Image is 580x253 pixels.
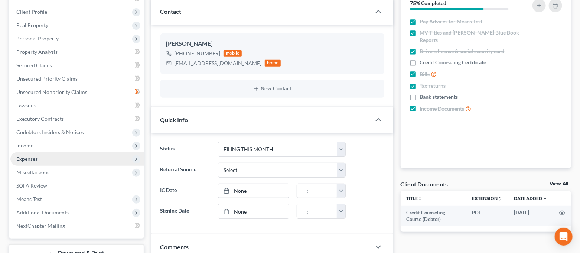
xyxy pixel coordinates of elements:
[175,59,262,67] div: [EMAIL_ADDRESS][DOMAIN_NAME]
[508,206,553,226] td: [DATE]
[160,8,182,15] span: Contact
[10,112,144,126] a: Executory Contracts
[16,169,49,175] span: Miscellaneous
[401,180,448,188] div: Client Documents
[472,195,502,201] a: Extensionunfold_more
[10,85,144,99] a: Unsecured Nonpriority Claims
[407,195,423,201] a: Titleunfold_more
[418,197,423,201] i: unfold_more
[10,179,144,192] a: SOFA Review
[157,142,215,157] label: Status
[420,29,522,44] span: MV-Titles and [PERSON_NAME] Blue Book Reports
[16,156,38,162] span: Expenses
[166,86,378,92] button: New Contact
[514,195,547,201] a: Date Added expand_more
[218,184,289,198] a: None
[166,39,378,48] div: [PERSON_NAME]
[420,18,483,25] span: Pay Advices for Means Test
[550,181,568,186] a: View All
[420,59,486,66] span: Credit Counseling Certificate
[555,228,573,246] div: Open Intercom Messenger
[218,204,289,218] a: None
[10,45,144,59] a: Property Analysis
[160,116,188,123] span: Quick Info
[16,196,42,202] span: Means Test
[160,243,189,250] span: Comments
[175,50,221,57] div: [PHONE_NUMBER]
[401,206,466,226] td: Credit Counseling Course (Debtor)
[420,48,505,55] span: Drivers license & social security card
[157,204,215,219] label: Signing Date
[10,72,144,85] a: Unsecured Priority Claims
[498,197,502,201] i: unfold_more
[16,142,33,149] span: Income
[16,209,69,215] span: Additional Documents
[16,89,87,95] span: Unsecured Nonpriority Claims
[466,206,508,226] td: PDF
[543,197,547,201] i: expand_more
[420,105,465,113] span: Income Documents
[157,184,215,198] label: IC Date
[420,93,458,101] span: Bank statements
[16,223,65,229] span: NextChapter Mailing
[16,22,48,28] span: Real Property
[16,129,84,135] span: Codebtors Insiders & Notices
[10,219,144,233] a: NextChapter Mailing
[157,163,215,178] label: Referral Source
[16,49,58,55] span: Property Analysis
[10,59,144,72] a: Secured Claims
[224,50,242,57] div: mobile
[420,82,446,90] span: Tax returns
[420,71,430,78] span: Bills
[16,102,36,108] span: Lawsuits
[16,35,59,42] span: Personal Property
[16,75,78,82] span: Unsecured Priority Claims
[16,116,64,122] span: Executory Contracts
[297,204,337,218] input: -- : --
[16,62,52,68] span: Secured Claims
[265,60,281,67] div: home
[16,9,47,15] span: Client Profile
[297,184,337,198] input: -- : --
[10,99,144,112] a: Lawsuits
[16,182,47,189] span: SOFA Review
